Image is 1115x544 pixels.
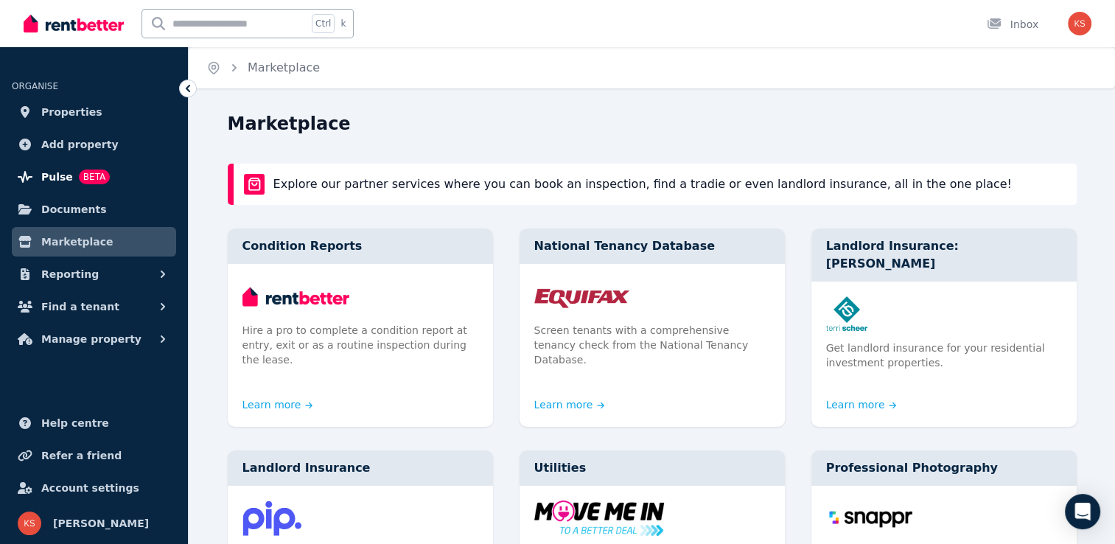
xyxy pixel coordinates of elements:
img: RentBetter [24,13,124,35]
div: Landlord Insurance: [PERSON_NAME] [811,229,1077,282]
span: Find a tenant [41,298,119,315]
div: Professional Photography [811,450,1077,486]
p: Get landlord insurance for your residential investment properties. [826,341,1062,370]
span: Reporting [41,265,99,283]
div: Condition Reports [228,229,493,264]
span: k [340,18,346,29]
a: Properties [12,97,176,127]
a: PulseBETA [12,162,176,192]
a: Learn more [242,397,313,412]
button: Manage property [12,324,176,354]
img: rentBetter Marketplace [244,174,265,195]
span: Properties [41,103,102,121]
span: Help centre [41,414,109,432]
img: National Tenancy Database [534,279,770,314]
span: [PERSON_NAME] [53,515,149,532]
span: Pulse [41,168,73,186]
a: Help centre [12,408,176,438]
span: Marketplace [41,233,113,251]
span: Manage property [41,330,141,348]
p: Hire a pro to complete a condition report at entry, exit or as a routine inspection during the le... [242,323,478,367]
a: Refer a friend [12,441,176,470]
span: BETA [79,170,110,184]
span: Refer a friend [41,447,122,464]
a: Add property [12,130,176,159]
span: Ctrl [312,14,335,33]
img: Condition Reports [242,279,478,314]
span: Add property [41,136,119,153]
img: Landlord Insurance: Terri Scheer [826,296,1062,332]
img: Kaveeta singh [18,512,41,535]
a: Documents [12,195,176,224]
img: Kaveeta singh [1068,12,1091,35]
span: Account settings [41,479,139,497]
div: Inbox [987,17,1038,32]
div: Utilities [520,450,785,486]
img: Landlord Insurance [242,501,478,536]
a: Learn more [534,397,605,412]
div: Landlord Insurance [228,450,493,486]
a: Account settings [12,473,176,503]
button: Find a tenant [12,292,176,321]
div: National Tenancy Database [520,229,785,264]
img: Utilities [534,501,770,536]
div: Open Intercom Messenger [1065,494,1100,529]
p: Screen tenants with a comprehensive tenancy check from the National Tenancy Database. [534,323,770,367]
button: Reporting [12,259,176,289]
a: Marketplace [12,227,176,257]
a: Learn more [826,397,897,412]
h1: Marketplace [228,112,351,136]
span: Documents [41,200,107,218]
p: Explore our partner services where you can book an inspection, find a tradie or even landlord ins... [273,175,1012,193]
a: Marketplace [248,60,320,74]
nav: Breadcrumb [189,47,338,88]
img: Professional Photography [826,501,1062,536]
span: ORGANISE [12,81,58,91]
